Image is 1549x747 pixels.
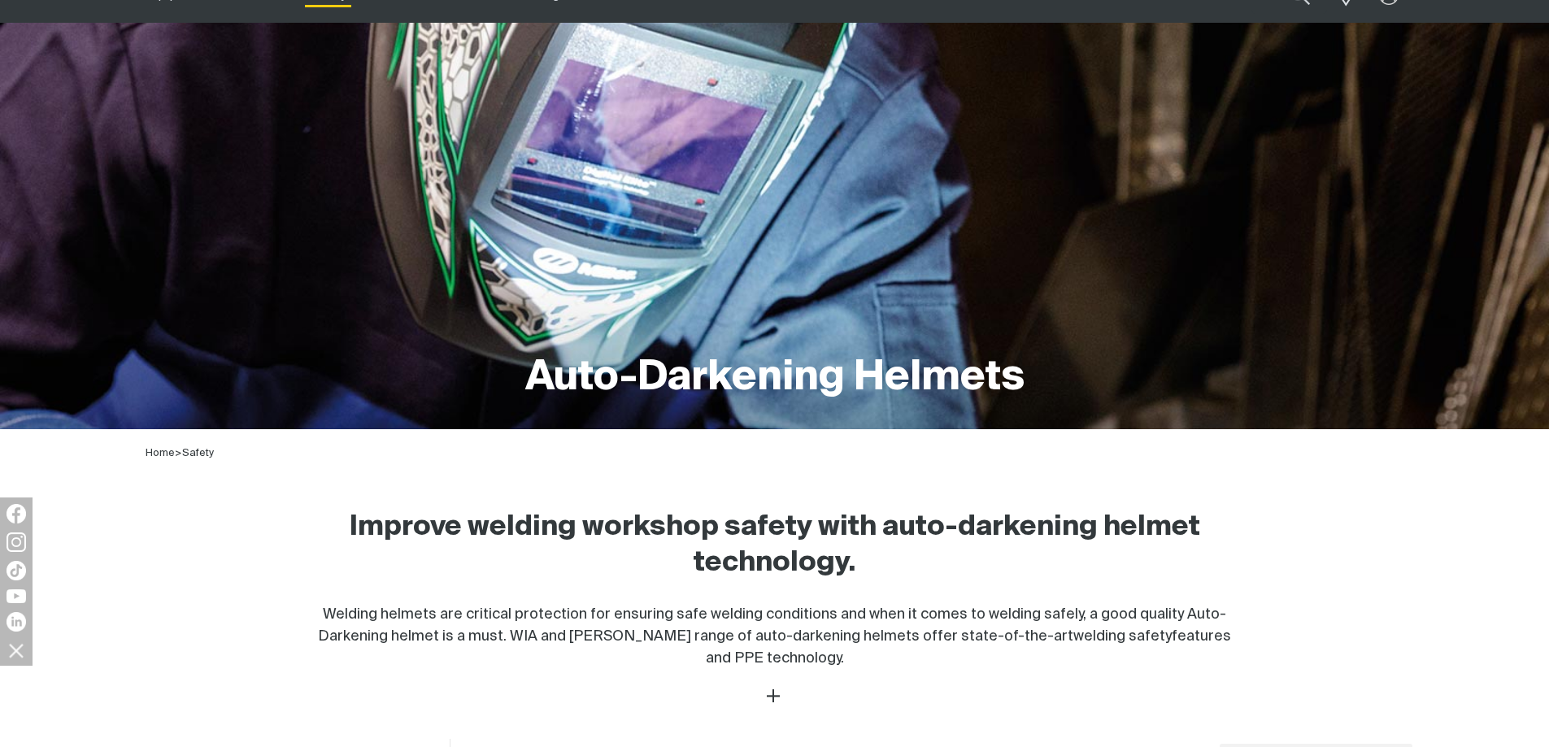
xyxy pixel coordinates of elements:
[316,510,1234,581] h2: Improve welding workshop safety with auto-darkening helmet technology.
[7,612,26,632] img: LinkedIn
[146,448,175,458] a: Home
[2,636,30,664] img: hide socials
[1073,629,1172,644] a: welding safety
[318,607,1226,644] span: Welding helmets are critical protection for ensuring safe welding conditions and when it comes to...
[182,448,214,458] a: Safety
[7,589,26,603] img: YouTube
[175,448,182,458] span: >
[7,561,26,580] img: TikTok
[7,532,26,552] img: Instagram
[525,352,1025,405] h1: Auto-Darkening Helmets
[7,504,26,523] img: Facebook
